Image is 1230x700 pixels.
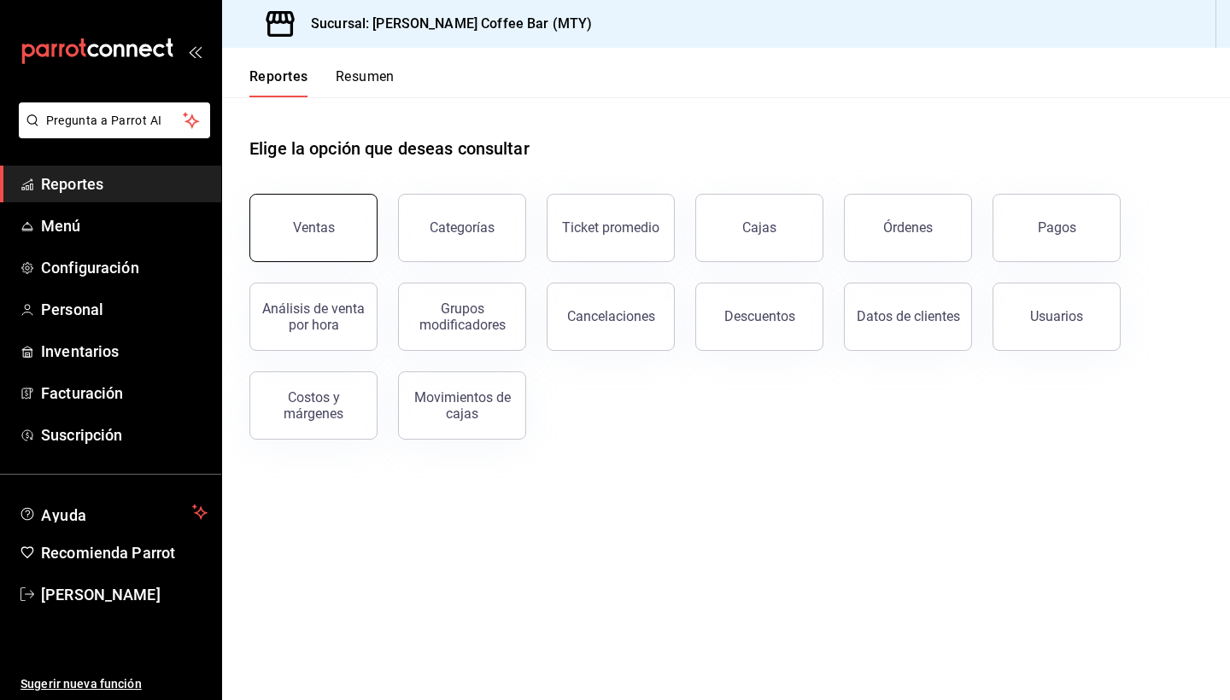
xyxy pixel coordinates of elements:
[409,300,515,333] div: Grupos modificadores
[742,219,776,236] div: Cajas
[12,124,210,142] a: Pregunta a Parrot AI
[249,283,378,351] button: Análisis de venta por hora
[249,136,530,161] h1: Elige la opción que deseas consultar
[336,68,395,97] button: Resumen
[1038,219,1076,236] div: Pagos
[857,308,960,324] div: Datos de clientes
[844,283,972,351] button: Datos de clientes
[41,298,208,321] span: Personal
[41,502,185,522] span: Ayuda
[993,283,1121,351] button: Usuarios
[398,371,526,440] button: Movimientos de cajas
[398,283,526,351] button: Grupos modificadores
[249,68,308,97] button: Reportes
[547,194,675,262] button: Ticket promedio
[41,382,208,405] span: Facturación
[293,219,335,236] div: Ventas
[41,583,208,606] span: [PERSON_NAME]
[398,194,526,262] button: Categorías
[261,300,366,333] div: Análisis de venta por hora
[41,172,208,195] span: Reportes
[41,340,208,363] span: Inventarios
[547,283,675,351] button: Cancelaciones
[249,194,378,262] button: Ventas
[41,256,208,279] span: Configuración
[249,68,395,97] div: navigation tabs
[188,44,202,58] button: open_drawer_menu
[297,14,592,34] h3: Sucursal: [PERSON_NAME] Coffee Bar (MTY)
[261,389,366,422] div: Costos y márgenes
[993,194,1121,262] button: Pagos
[695,283,823,351] button: Descuentos
[41,423,208,446] span: Suscripción
[567,308,655,324] div: Cancelaciones
[41,214,208,237] span: Menú
[883,219,933,236] div: Órdenes
[1030,308,1083,324] div: Usuarios
[249,371,378,440] button: Costos y márgenes
[724,308,795,324] div: Descuentos
[562,219,659,236] div: Ticket promedio
[46,112,184,130] span: Pregunta a Parrot AI
[695,194,823,262] button: Cajas
[844,194,972,262] button: Órdenes
[41,541,208,564] span: Recomienda Parrot
[430,219,495,236] div: Categorías
[20,675,208,693] span: Sugerir nueva función
[409,389,515,422] div: Movimientos de cajas
[19,102,210,138] button: Pregunta a Parrot AI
